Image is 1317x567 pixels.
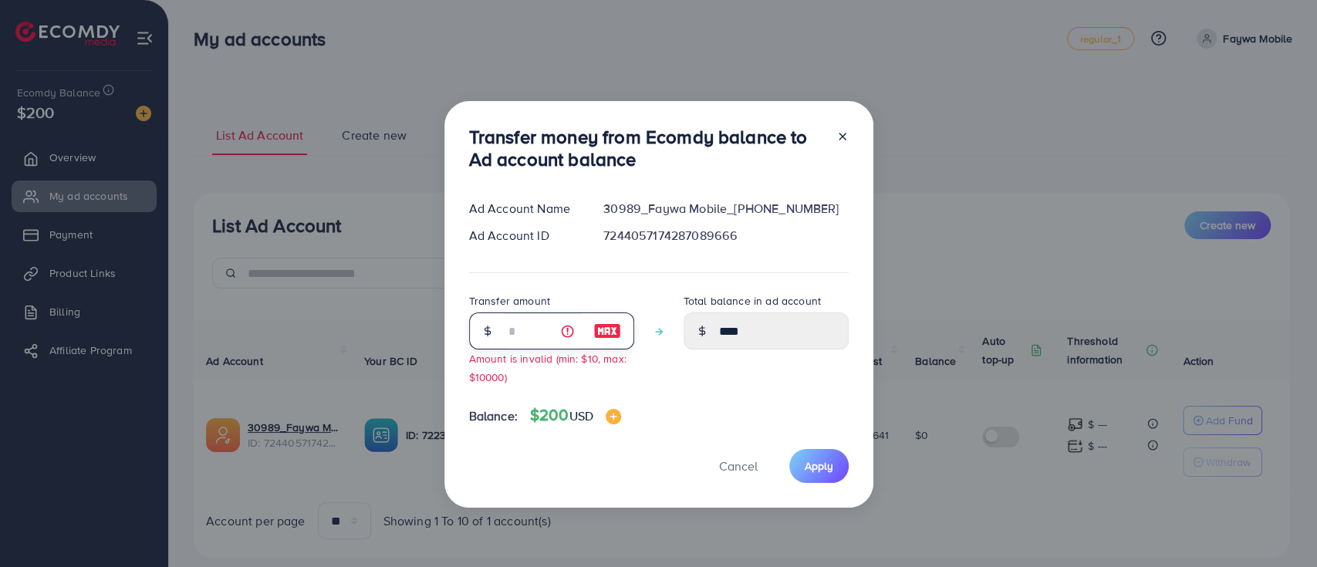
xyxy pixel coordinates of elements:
button: Cancel [700,449,777,482]
iframe: Chat [1251,498,1305,555]
img: image [606,409,621,424]
div: 7244057174287089666 [591,227,860,245]
span: Apply [805,458,833,474]
label: Transfer amount [469,293,550,309]
span: Balance: [469,407,518,425]
h3: Transfer money from Ecomdy balance to Ad account balance [469,126,824,170]
label: Total balance in ad account [684,293,821,309]
span: Cancel [719,457,758,474]
button: Apply [789,449,849,482]
span: USD [569,407,593,424]
div: Ad Account ID [457,227,592,245]
div: Ad Account Name [457,200,592,218]
div: 30989_Faywa Mobile_[PHONE_NUMBER] [591,200,860,218]
img: image [593,322,621,340]
small: Amount is invalid (min: $10, max: $10000) [469,351,626,383]
h4: $200 [530,406,621,425]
